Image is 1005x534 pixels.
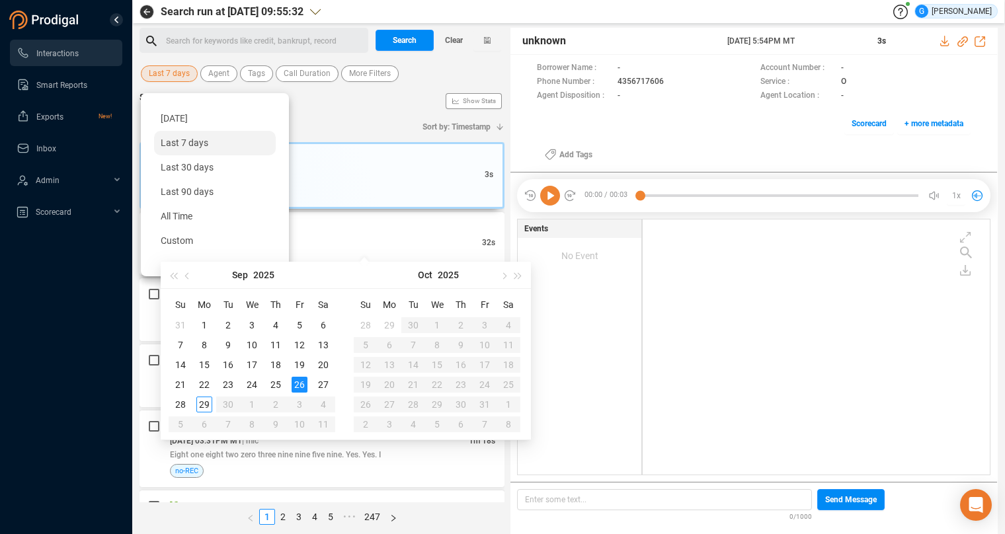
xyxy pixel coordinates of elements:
div: grid [649,223,990,473]
span: Scorecard [852,113,887,134]
td: 2025-09-24 [240,375,264,395]
div: 21 [173,377,188,393]
span: Call Duration [284,65,331,82]
td: 2025-09-20 [311,355,335,375]
td: 2025-09-28 [354,315,378,335]
div: 11 [268,337,284,353]
div: 10 [244,337,260,353]
td: 2025-09-02 [216,315,240,335]
span: 3s [877,36,886,46]
li: 4 [307,509,323,525]
li: Previous Page [242,509,259,525]
span: Account Number : [760,61,834,75]
div: 24 [244,377,260,393]
a: Inbox [17,135,112,161]
div: Open Intercom Messenger [960,489,992,521]
div: 29 [382,317,397,333]
button: Sort by: Timestamp [415,116,504,137]
button: Add Tags [537,144,600,165]
div: 5 [292,317,307,333]
img: prodigal-logo [9,11,82,29]
span: - [618,61,620,75]
th: Mo [192,294,216,315]
span: - [618,89,620,103]
a: 1 [260,510,274,524]
div: 16 [220,357,236,373]
a: 4 [307,510,322,524]
span: left [247,514,255,522]
td: 2025-09-19 [288,355,311,375]
div: 15 [196,357,212,373]
button: Call Duration [276,65,339,82]
span: Inbox [36,144,56,153]
span: 32s [482,238,495,247]
div: 28 [173,397,188,412]
span: Events [524,223,548,235]
span: + more metadata [904,113,963,134]
button: Search [376,30,434,51]
button: Sep [232,262,248,288]
li: 1 [259,509,275,525]
td: 2025-09-23 [216,375,240,395]
div: 6 [315,317,331,333]
a: 247 [360,510,384,524]
div: 7 [173,337,188,353]
td: 2025-09-10 [240,335,264,355]
div: unknown[DATE] 05:54PM MT| mlc3s-- [140,142,504,209]
li: 2 [275,509,291,525]
th: Sa [311,294,335,315]
td: 2025-09-22 [192,375,216,395]
span: 4356717606 [618,75,664,89]
span: Interactions [36,49,79,58]
span: Agent [208,65,229,82]
span: Borrower Name : [537,61,611,75]
span: Smart Reports [36,81,87,90]
td: 2025-09-12 [288,335,311,355]
button: Scorecard [844,113,894,134]
button: + more metadata [897,113,971,134]
td: 2025-09-06 [311,315,335,335]
div: 20 [315,357,331,373]
th: Tu [216,294,240,315]
span: 1x [952,185,961,206]
a: 2 [276,510,290,524]
span: Search [393,30,417,51]
td: 2025-09-29 [192,395,216,414]
div: unknown[DATE] 03:33PM MT| mlc46s-- [140,344,504,407]
td: 2025-09-18 [264,355,288,375]
div: unknown[DATE] 03:31PM MT| mlc1m 18sEight one eight two zero three nine nine five nine. Yes. Yes. ... [140,410,504,487]
td: 2025-09-16 [216,355,240,375]
div: [PERSON_NAME] [915,5,992,18]
li: Smart Reports [10,71,122,98]
a: Interactions [17,40,112,66]
li: Exports [10,103,122,130]
td: 2025-09-11 [264,335,288,355]
div: 18 [268,357,284,373]
span: 00:00 / 00:03 [577,186,640,206]
button: right [385,509,402,525]
th: Th [449,294,473,315]
td: 2025-09-04 [264,315,288,335]
th: Su [169,294,192,315]
a: 3 [292,510,306,524]
span: right [389,514,397,522]
span: - [841,89,844,103]
th: Su [354,294,378,315]
span: G [919,5,924,18]
span: - [841,61,844,75]
span: Sort by: Timestamp [422,116,491,137]
span: Last 7 days [149,65,190,82]
div: 23 [220,377,236,393]
li: Next Page [385,509,402,525]
span: 3s [485,170,493,179]
div: 12 [292,337,307,353]
span: Eight one eight two zero three nine nine five nine. Yes. Yes. I [170,450,381,459]
td: 2025-09-07 [169,335,192,355]
div: 28 [358,317,374,333]
span: no-REC [175,465,198,477]
th: We [240,294,264,315]
div: 17 [244,357,260,373]
div: unknown[DATE] 03:41PM MT| mlc40s-- [140,278,504,341]
div: 2 [220,317,236,333]
td: 2025-09-09 [216,335,240,355]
